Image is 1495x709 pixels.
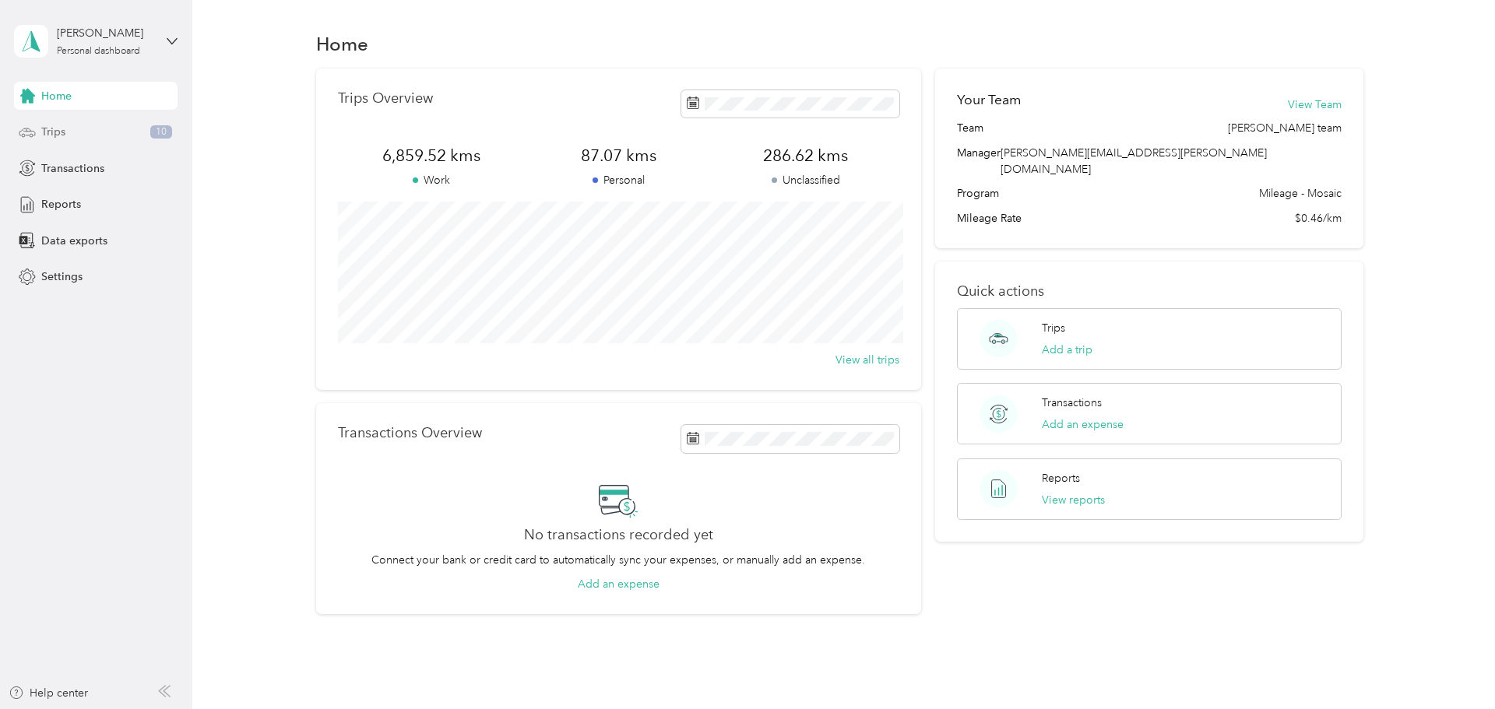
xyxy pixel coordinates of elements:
[41,269,83,285] span: Settings
[524,527,713,543] h2: No transactions recorded yet
[9,685,88,701] button: Help center
[338,172,526,188] p: Work
[1288,97,1342,113] button: View Team
[1042,470,1080,486] p: Reports
[957,145,1001,177] span: Manager
[41,233,107,249] span: Data exports
[957,210,1022,226] span: Mileage Rate
[1259,185,1342,202] span: Mileage - Mosaic
[1042,395,1102,411] p: Transactions
[712,172,900,188] p: Unclassified
[316,36,368,52] h1: Home
[57,47,140,56] div: Personal dashboard
[957,90,1021,110] h2: Your Team
[1042,492,1105,508] button: View reports
[957,283,1342,300] p: Quick actions
[338,145,526,167] span: 6,859.52 kms
[1408,622,1495,709] iframe: Everlance-gr Chat Button Frame
[957,120,983,136] span: Team
[957,185,999,202] span: Program
[371,552,865,568] p: Connect your bank or credit card to automatically sync your expenses, or manually add an expense.
[41,124,65,140] span: Trips
[525,145,712,167] span: 87.07 kms
[578,576,660,592] button: Add an expense
[712,145,900,167] span: 286.62 kms
[1228,120,1342,136] span: [PERSON_NAME] team
[41,196,81,212] span: Reports
[41,88,72,104] span: Home
[1042,342,1092,358] button: Add a trip
[1042,416,1124,433] button: Add an expense
[525,172,712,188] p: Personal
[41,160,104,177] span: Transactions
[1042,320,1065,336] p: Trips
[835,352,899,368] button: View all trips
[338,90,433,107] p: Trips Overview
[1001,146,1267,176] span: [PERSON_NAME][EMAIL_ADDRESS][PERSON_NAME][DOMAIN_NAME]
[338,425,482,441] p: Transactions Overview
[57,25,154,41] div: [PERSON_NAME]
[1295,210,1342,226] span: $0.46/km
[150,125,172,139] span: 10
